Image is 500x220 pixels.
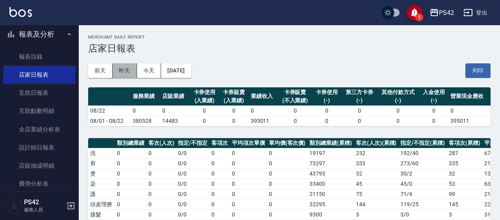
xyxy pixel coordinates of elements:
button: 登出 [460,6,491,20]
td: 0 [278,105,312,116]
td: 0 [146,148,176,158]
div: (-) [379,96,417,105]
td: 0 [377,116,419,126]
td: 0 / 0 [176,199,209,209]
a: 互助點數明細 [3,102,76,120]
button: 今天 [137,63,161,78]
td: 0 / 0 [176,189,209,199]
td: 53 [447,179,482,189]
td: 0 [146,179,176,189]
td: 0 [312,105,342,116]
div: 卡券販賣 [221,88,247,96]
td: 0 [230,168,267,179]
td: 0 [267,148,308,158]
td: 0 [146,199,176,209]
td: 0 [115,199,146,209]
td: 0 [341,105,377,116]
td: 32 [447,168,482,179]
div: 入金使用 [421,88,447,96]
td: 0 [230,189,267,199]
div: 其他付款方式 [379,88,417,96]
td: 0 [209,148,230,158]
td: 192 / 40 [398,148,447,158]
td: 0 [146,189,176,199]
div: (入業績) [221,96,247,105]
a: 互助日報表 [3,84,76,102]
button: PS42 [426,5,457,21]
td: 08/01 - 08/22 [88,116,131,126]
td: 395011 [448,116,491,126]
td: 335 [447,158,482,168]
td: 395011 [249,116,278,126]
td: 0 [146,209,176,220]
th: 平均項次單價 [230,138,267,148]
td: 0 [341,116,377,126]
a: 設計師日報表 [3,139,76,157]
td: 32 [354,168,399,179]
td: 32295 [307,199,354,209]
td: 0 / 0 [176,179,209,189]
p: 服務人員 [24,206,64,213]
a: 費用分析表 [3,175,76,193]
div: (入業績) [192,96,217,105]
td: 0 [209,209,230,220]
div: 第三方卡券 [343,88,375,96]
button: [DATE] [161,63,191,78]
div: (-) [343,96,375,105]
td: 71 / 4 [398,189,447,199]
td: 45 [354,179,399,189]
th: 店販業績 [160,87,190,106]
div: 卡券使用 [192,88,217,96]
th: 客項次 [209,138,230,148]
td: 0 [160,105,190,116]
div: (-) [421,96,447,105]
td: 380528 [131,116,160,126]
td: 洗 [88,148,115,158]
td: 0 / 0 [176,148,209,158]
div: PS42 [439,8,454,18]
td: 3 / 0 [398,209,447,220]
td: 0 [230,148,267,158]
th: 業績收入 [249,87,278,106]
td: 21150 [307,189,354,199]
td: 0 [267,158,308,168]
td: 0 / 0 [176,158,209,168]
a: 店家日報表 [3,66,76,84]
img: Logo [9,7,32,17]
h3: 店家日報表 [88,43,491,54]
td: 9300 [307,209,354,220]
td: 染 [88,179,115,189]
td: 0 [267,179,308,189]
td: 0 [115,148,146,158]
td: 0 [115,158,146,168]
td: 119 / 25 [398,199,447,209]
button: 前天 [88,63,113,78]
td: 剪 [88,158,115,168]
td: 3 [354,209,399,220]
td: 14483 [160,116,190,126]
th: 客次(人次)(累積) [354,138,399,148]
td: 0 [312,116,342,126]
td: 0 / 0 [176,209,209,220]
td: 護 [88,189,115,199]
td: 30 / 2 [398,168,447,179]
td: 0 [190,105,219,116]
td: 0 [209,179,230,189]
td: 273 / 60 [398,158,447,168]
td: 3 [447,209,482,220]
td: 0 [230,179,267,189]
td: 0 [209,168,230,179]
td: 0 [448,105,491,116]
th: 指定/不指定 [176,138,209,148]
td: 19197 [307,148,354,158]
td: 頭皮理療 [88,199,115,209]
th: 營業現金應收 [448,87,491,106]
div: 卡券使用 [314,88,340,96]
td: 0 [190,116,219,126]
td: 燙 [88,168,115,179]
td: 0 [230,158,267,168]
td: 0 [209,199,230,209]
h2: Merchant Daily Report [88,35,491,40]
a: 全店業績分析表 [3,120,76,139]
td: 0 [278,116,312,126]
